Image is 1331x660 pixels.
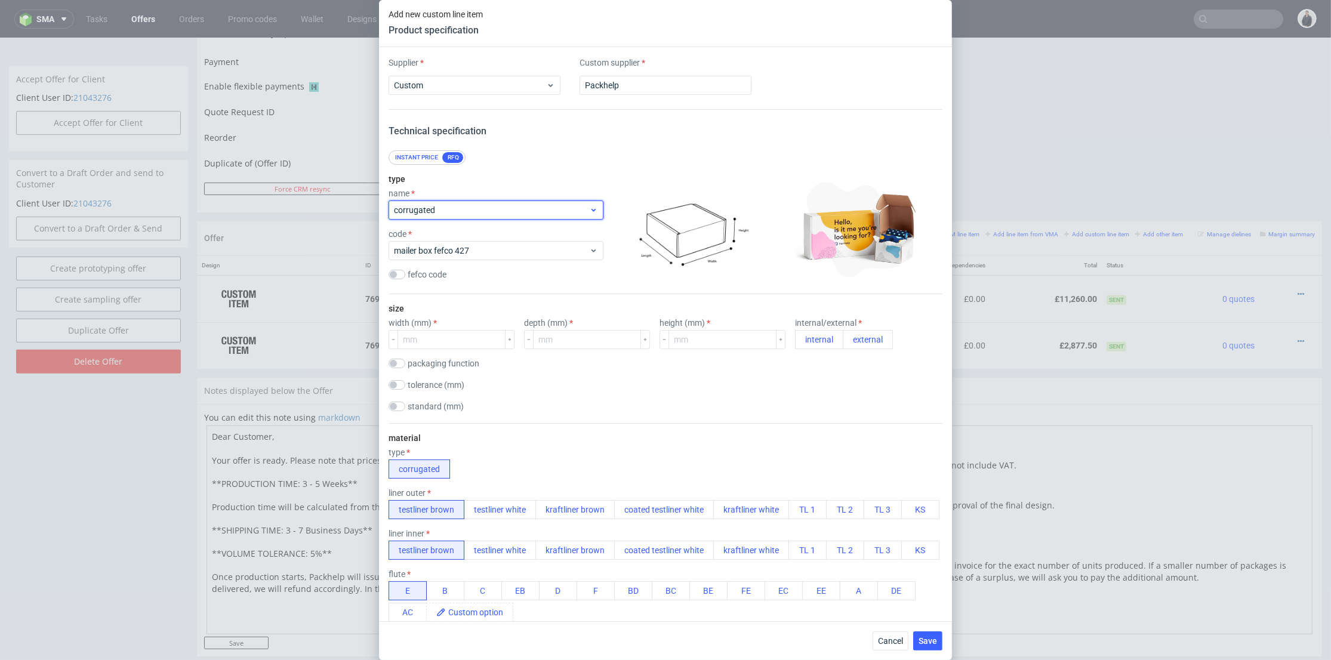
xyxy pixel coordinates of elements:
[640,237,701,284] td: 2000
[204,374,1315,599] div: You can edit this note using
[389,125,486,137] span: Technical specification
[660,318,710,328] label: height (mm)
[9,122,188,159] div: Convert to a Draft Order and send to Customer
[873,631,908,650] button: Cancel
[426,581,464,600] button: B
[394,204,589,216] span: corrugated
[1222,256,1255,266] span: 0 quotes
[535,541,615,560] button: kraftliner brown
[795,330,843,349] button: internal
[204,41,419,64] td: Enable flexible payments
[389,318,437,328] label: width (mm)
[394,245,589,257] span: mailer box fefco 427
[689,581,728,600] button: BE
[390,152,443,163] div: Instant price
[919,637,937,645] span: Save
[204,14,419,41] td: Payment
[197,340,1322,366] div: Notes displayed below the Offer
[207,387,757,596] textarea: Dear Customer, Your offer is ready. Please note that prices do not include VAT. **PRODUCTION TIME...
[16,312,181,335] input: Delete Offer
[701,284,778,331] td: £11.51
[778,284,890,331] td: £2,877.50
[1107,304,1126,313] span: Sent
[443,218,640,238] th: Name
[878,637,903,645] span: Cancel
[9,28,188,54] div: Accept Offer for Client
[16,73,181,97] button: Accept Offer for Client
[394,79,546,91] span: Custom
[889,218,990,238] th: Dependencies
[677,144,741,157] input: Save
[16,159,181,171] p: Client User ID:
[430,117,733,134] input: Only numbers
[16,178,181,202] input: Convert to a Draft Order & Send
[448,242,635,279] div: Custom • Custom
[73,159,112,171] a: 21043276
[389,433,421,443] label: material
[608,177,775,282] img: corrugated--mailer-box--infographic.png
[209,246,269,276] img: ico-item-custom-a8f9c3db6a5631ce2f509e228e8b95abde266dc4376634de7b166047de09ff05.png
[448,289,482,301] span: magnetic
[889,237,990,284] td: £0.00
[843,330,893,349] button: external
[389,603,427,622] button: AC
[713,541,789,560] button: kraftliner white
[318,374,361,385] a: markdown
[389,24,483,37] header: Product specification
[1135,193,1183,199] small: Add other item
[204,195,224,205] span: Offer
[577,581,615,600] button: F
[389,229,412,239] label: code
[448,243,482,255] span: magnetic
[788,541,827,560] button: TL 1
[533,330,641,349] input: mm
[197,218,361,238] th: Design
[701,218,778,238] th: Unit Price
[16,280,181,304] a: Duplicate Offer
[408,270,446,279] label: fefco code
[640,284,701,331] td: 250
[901,500,939,519] button: KS
[1260,193,1315,199] small: Margin summary
[614,541,714,560] button: coated testliner white
[464,581,502,600] button: C
[877,581,916,600] button: DE
[389,529,430,538] label: liner inner
[448,269,493,277] span: Source:
[1102,218,1170,238] th: Status
[864,500,902,519] button: TL 3
[472,269,493,277] a: CBIX-1
[1064,193,1129,199] small: Add custom line item
[668,330,777,349] input: mm
[901,541,939,560] button: KS
[713,500,789,519] button: kraftliner white
[840,581,878,600] button: A
[614,581,652,600] button: BD
[524,318,573,328] label: depth (mm)
[408,402,464,411] label: standard (mm)
[389,569,411,579] label: flute
[472,316,493,324] a: CBIX-1
[389,541,464,560] button: testliner brown
[484,291,528,301] span: SPEC- 216004
[788,500,827,519] button: TL 1
[539,581,577,600] button: D
[464,541,536,560] button: testliner white
[389,448,410,457] label: type
[389,174,405,184] label: type
[985,193,1058,199] small: Add line item from VMA
[204,115,419,143] td: Duplicate of (Offer ID)
[1222,303,1255,312] span: 0 quotes
[580,76,751,95] input: Enter custom supplier name
[580,57,751,69] label: Custom supplier
[389,304,404,313] label: size
[778,218,890,238] th: Net Total
[365,303,394,312] strong: 769937
[864,541,902,560] button: TL 3
[501,581,540,600] button: EB
[389,488,431,498] label: liner outer
[795,318,862,328] label: internal/external
[826,500,864,519] button: TL 2
[16,249,181,273] a: Create sampling offer
[361,218,442,238] th: ID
